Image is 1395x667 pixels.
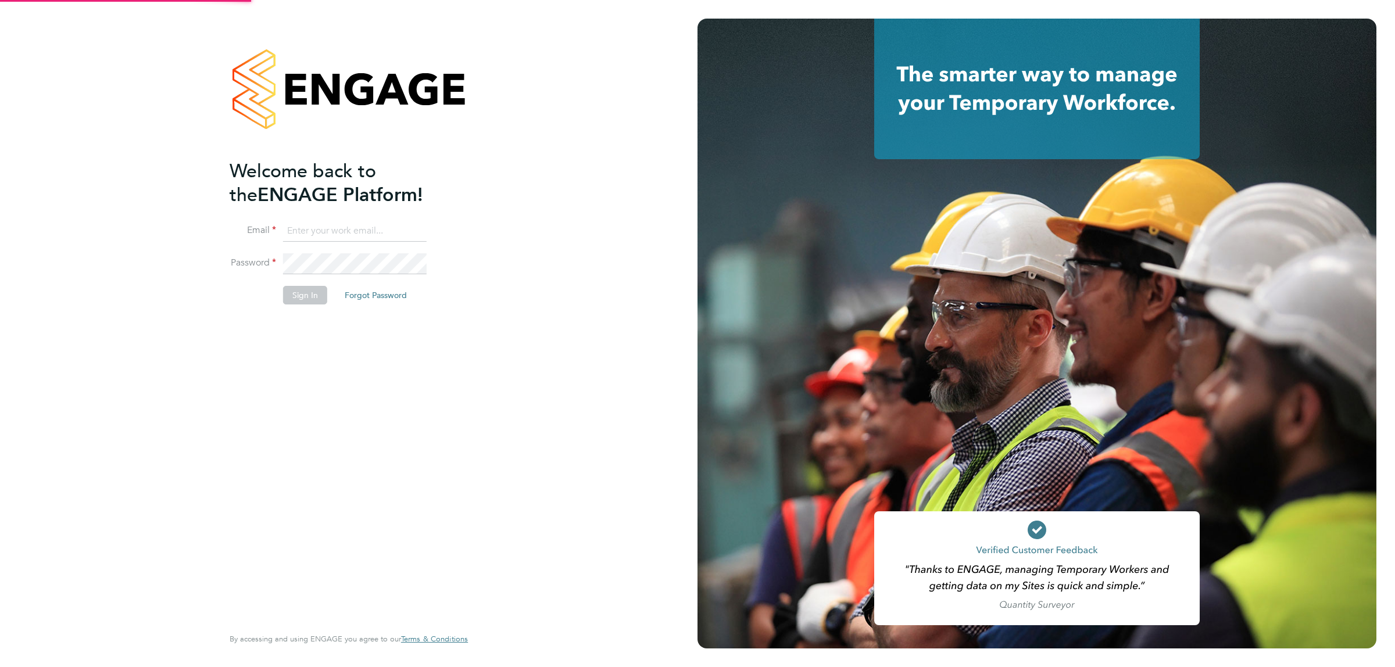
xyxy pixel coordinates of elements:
span: By accessing and using ENGAGE you agree to our [230,634,468,644]
span: Welcome back to the [230,160,376,206]
label: Password [230,257,276,269]
h2: ENGAGE Platform! [230,159,456,207]
a: Terms & Conditions [401,634,468,644]
span: Terms & Conditions [401,634,468,644]
button: Forgot Password [335,286,416,304]
input: Enter your work email... [283,221,427,242]
label: Email [230,224,276,236]
button: Sign In [283,286,327,304]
